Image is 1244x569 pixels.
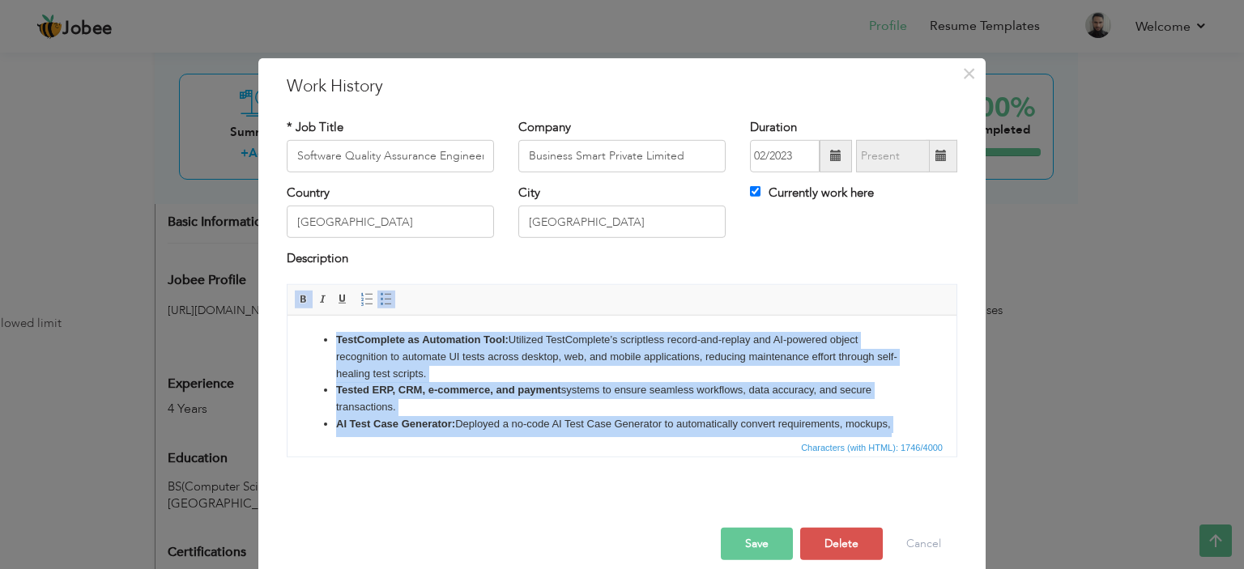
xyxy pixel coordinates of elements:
label: Description [287,250,348,267]
label: Currently work here [750,185,874,202]
strong: AI Test Case Generator: [49,102,168,114]
a: Italic [314,291,332,308]
iframe: Rich Text Editor, workEditor [288,316,956,437]
input: Present [856,140,930,172]
button: Delete [800,528,883,560]
label: Country [287,185,330,202]
h3: Work History [287,74,957,98]
label: Duration [750,118,797,135]
span: × [962,58,976,87]
a: Insert/Remove Numbered List [358,291,376,308]
label: City [518,185,540,202]
a: Bold [295,291,313,308]
label: Company [518,118,571,135]
button: Cancel [890,528,957,560]
button: Save [721,528,793,560]
a: Underline [334,291,351,308]
label: * Job Title [287,118,343,135]
div: Statistics [798,440,948,455]
input: Currently work here [750,186,760,197]
span: Characters (with HTML): 1746/4000 [798,440,946,455]
a: Insert/Remove Bulleted List [377,291,395,308]
input: From [750,140,820,172]
li: Deployed a no-code AI Test Case Generator to automatically convert requirements, mockups, and API... [49,100,620,134]
button: Close [956,60,982,86]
